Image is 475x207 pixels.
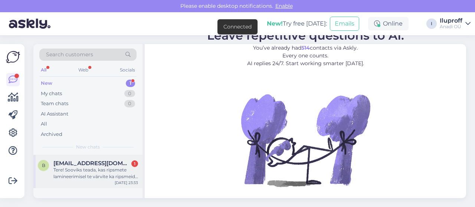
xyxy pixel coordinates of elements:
[41,131,62,138] div: Archived
[440,18,471,30] a: IluproffAnadi OÜ
[426,19,437,29] div: I
[267,20,283,27] b: New!
[115,180,138,186] div: [DATE] 23:33
[267,19,327,28] div: Try free [DATE]:
[124,100,135,107] div: 0
[440,18,462,24] div: Iluproff
[41,120,47,128] div: All
[131,160,138,167] div: 1
[239,73,372,207] img: No Chat active
[77,65,90,75] div: Web
[273,3,295,9] span: Enable
[76,144,100,150] span: New chats
[39,65,48,75] div: All
[53,160,131,167] span: birgit.vingisaar@gmail.com
[41,80,52,87] div: New
[118,65,137,75] div: Socials
[207,28,404,43] span: Leave repetitive questions to AI.
[124,90,135,97] div: 0
[126,80,135,87] div: 1
[41,100,68,107] div: Team chats
[223,23,252,31] div: Connected
[301,44,310,51] b: 514
[330,17,359,31] button: Emails
[42,163,45,168] span: b
[207,44,404,67] p: You’ve already had contacts via Askly. Every one counts. AI replies 24/7. Start working smarter [...
[41,110,68,118] div: AI Assistant
[6,50,20,64] img: Askly Logo
[41,90,62,97] div: My chats
[53,167,138,180] div: Tere! Sooviks teada, kas ripsmete lamineerimisel te värvite ka ripsmeid, või pean selle teenuse v...
[440,24,462,30] div: Anadi OÜ
[46,51,93,59] span: Search customers
[368,17,409,30] div: Online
